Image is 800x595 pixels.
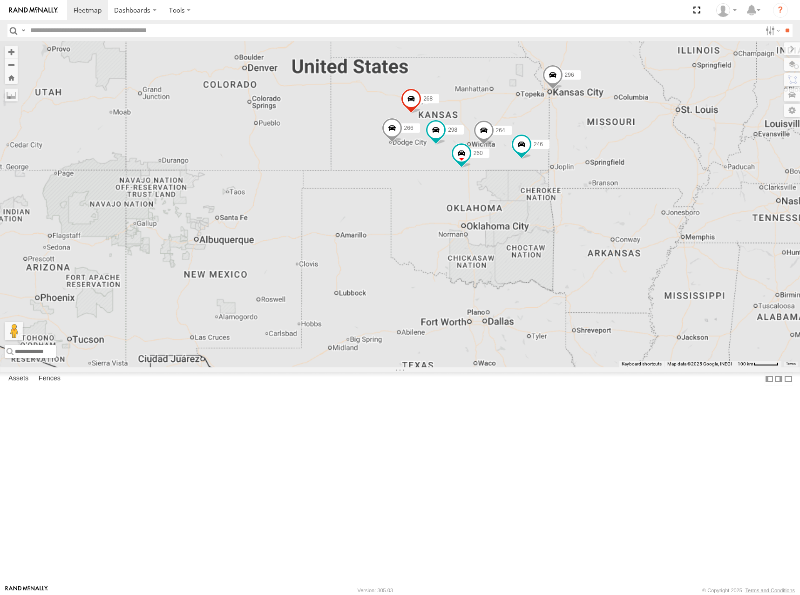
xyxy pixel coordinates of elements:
span: 268 [423,95,433,102]
button: Map Scale: 100 km per 50 pixels [735,361,781,367]
label: Dock Summary Table to the Right [774,372,783,385]
div: Version: 305.03 [358,588,393,593]
span: 100 km [738,361,753,366]
span: Map data ©2025 Google, INEGI [667,361,732,366]
img: rand-logo.svg [9,7,58,14]
button: Drag Pegman onto the map to open Street View [5,322,23,340]
label: Dock Summary Table to the Left [765,372,774,385]
a: Visit our Website [5,586,48,595]
label: Search Query [20,24,27,37]
span: 298 [448,127,457,133]
label: Map Settings [784,104,800,117]
label: Hide Summary Table [784,372,793,385]
i: ? [773,3,788,18]
label: Fences [34,372,65,385]
div: © Copyright 2025 - [702,588,795,593]
span: 266 [404,124,414,131]
label: Measure [5,88,18,101]
span: 246 [534,141,543,147]
label: Assets [4,372,33,385]
a: Terms [786,362,796,365]
button: Keyboard shortcuts [622,361,662,367]
div: Shane Miller [713,3,740,17]
button: Zoom in [5,46,18,58]
a: Terms and Conditions [746,588,795,593]
button: Zoom Home [5,71,18,84]
span: 264 [496,127,505,133]
span: 260 [474,149,483,156]
label: Search Filter Options [762,24,782,37]
span: 296 [565,72,574,78]
button: Zoom out [5,58,18,71]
